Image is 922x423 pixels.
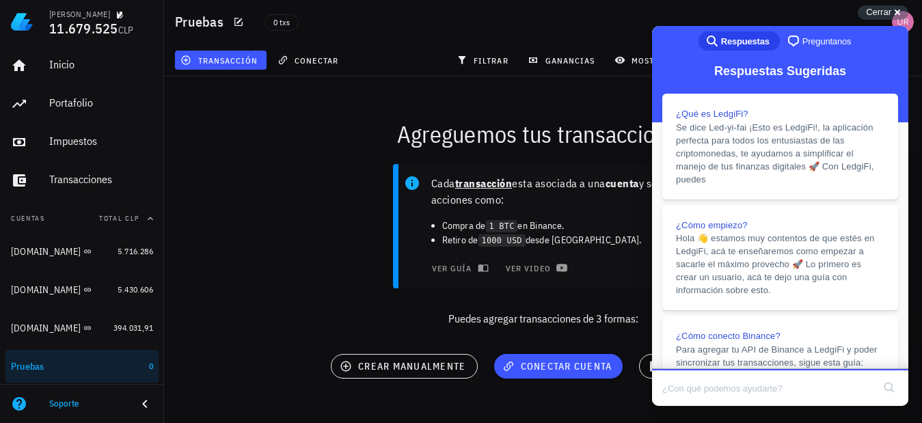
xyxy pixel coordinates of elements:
[49,398,126,409] div: Soporte
[522,51,604,70] button: ganancias
[342,360,465,372] span: crear manualmente
[175,11,229,33] h1: Pruebas
[11,284,81,296] div: [DOMAIN_NAME]
[5,87,159,120] a: Portafolio
[866,7,891,17] span: Cerrar
[486,220,518,233] code: 1 BTC
[24,318,226,381] span: Para agregar tu API de Binance a LedgiFi y poder sincronizar tus transacciones, sigue esta guía: ...
[49,19,118,38] span: 11.679.525
[431,262,486,273] span: ver guía
[892,11,914,33] div: avatar
[49,135,153,148] div: Impuestos
[609,51,679,70] button: mostrar
[118,246,153,256] span: 5.716.286
[11,246,81,258] div: [DOMAIN_NAME]
[49,58,153,71] div: Inicio
[494,354,623,379] button: conectar cuenta
[5,273,159,306] a: [DOMAIN_NAME] 5.430.606
[49,173,153,186] div: Transacciones
[5,235,159,268] a: [DOMAIN_NAME] 5.716.286
[442,233,683,247] li: Retiro de desde [GEOGRAPHIC_DATA].
[280,55,338,66] span: conectar
[49,96,153,109] div: Portafolio
[5,350,159,383] a: Pruebas 0
[497,258,573,277] a: ver video
[24,305,128,315] span: ¿Cómo conecto Binance?
[505,262,565,273] span: ver video
[5,126,159,159] a: Impuestos
[49,9,110,20] div: [PERSON_NAME]
[5,312,159,344] a: [DOMAIN_NAME] 394.031,91
[505,360,612,372] span: conectar cuenta
[651,360,743,372] span: subir archivo
[451,51,517,70] button: filtrar
[118,24,134,36] span: CLP
[272,51,347,70] button: conectar
[113,323,153,333] span: 394.031,91
[5,202,159,235] button: CuentasTotal CLP
[617,55,671,66] span: mostrar
[149,361,153,371] span: 0
[164,310,922,327] p: Puedes agregar transacciones de 3 formas:
[331,354,477,379] button: crear manualmente
[10,290,246,396] a: ¿Cómo conecto Binance?Para agregar tu API de Binance a LedgiFi y poder sincronizar tus transaccio...
[175,51,267,70] button: transacción
[652,26,908,406] iframe: Help Scout Beacon - Live Chat, Contact Form, and Knowledge Base
[5,164,159,197] a: Transacciones
[118,284,153,295] span: 5.430.606
[5,49,159,82] a: Inicio
[11,11,33,33] img: LedgiFi
[606,176,639,190] b: cuenta
[478,234,526,247] code: 1000 USD
[442,219,683,233] li: Compra de en Binance.
[423,258,495,277] button: ver guía
[183,55,258,66] span: transacción
[459,55,509,66] span: filtrar
[11,361,44,372] div: Pruebas
[530,55,595,66] span: ganancias
[273,15,290,30] span: 0 txs
[431,175,683,208] p: Cada esta asociada a una y son acciones como:
[639,354,755,379] button: subir archivo
[99,214,139,223] span: Total CLP
[5,383,159,415] button: Archivadas
[455,176,513,190] b: transacción
[858,5,908,20] button: Cerrar
[11,323,81,334] div: [DOMAIN_NAME]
